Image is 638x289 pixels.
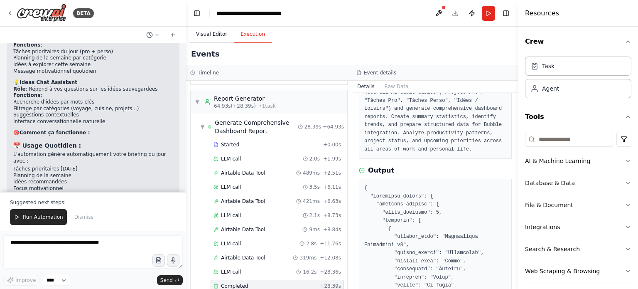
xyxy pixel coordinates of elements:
[221,156,241,162] span: LLM call
[221,269,241,275] span: LLM call
[143,30,163,40] button: Switch to previous chat
[198,69,219,76] h3: Timeline
[13,119,173,125] li: Interface conversationnelle naturelle
[13,112,173,119] li: Suggestions contextuelles
[13,99,173,106] li: Recherche d'idées par mots-clés
[214,94,276,103] div: Report Generator
[221,212,241,219] span: LLM call
[525,238,631,260] button: Search & Research
[303,198,320,205] span: 421ms
[320,254,341,261] span: + 12.08s
[525,216,631,238] button: Integrations
[201,124,204,130] span: ▼
[525,194,631,216] button: File & Document
[3,275,39,286] button: Improve
[221,254,265,261] span: Airtable Data Tool
[191,7,203,19] button: Hide left sidebar
[380,81,414,92] button: Raw Data
[352,81,380,92] button: Details
[13,130,173,136] h2: 🎯
[364,89,506,153] pre: Read all Airtable tables ("Projets Pro", "Tâches Pro", "Tâches Perso", "Idées / Loisirs") and gen...
[214,103,256,109] span: 64.93s (+28.39s)
[525,105,631,128] button: Tools
[13,173,173,179] li: Planning de la semaine
[13,166,173,173] li: Tâches prioritaires [DATE]
[70,209,98,225] button: Dismiss
[303,269,317,275] span: 16.2s
[323,170,341,176] span: + 2.51s
[525,267,600,275] div: Web Scraping & Browsing
[13,79,173,86] h2: 💡
[152,254,165,267] button: Upload files
[157,275,183,285] button: Send
[309,184,320,190] span: 3.5s
[525,201,573,209] div: File & Document
[221,198,265,205] span: Airtable Data Tool
[13,42,40,48] strong: Fonctions
[13,86,173,93] li: : Répond à vos questions sur les idées sauvegardées
[160,277,173,284] span: Send
[221,170,265,176] span: Airtable Data Tool
[306,240,317,247] span: 2.8s
[525,260,631,282] button: Web Scraping & Browsing
[234,26,272,43] button: Execution
[221,240,241,247] span: LLM call
[13,68,173,75] li: Message motivationnel quotidien
[500,7,512,19] button: Hide right sidebar
[323,212,341,219] span: + 8.73s
[368,165,394,175] h3: Output
[13,106,173,112] li: Filtrage par catégories (voyage, cuisine, projets...)
[309,212,320,219] span: 2.1s
[525,157,590,165] div: AI & Machine Learning
[13,49,173,55] li: Tâches prioritaires du jour (pro + perso)
[323,198,341,205] span: + 6.63s
[73,8,94,18] div: BETA
[323,184,341,190] span: + 6.11s
[525,172,631,194] button: Database & Data
[221,141,239,148] span: Started
[525,179,575,187] div: Database & Data
[13,86,26,92] strong: Rôle
[189,26,234,43] button: Visual Editor
[13,62,173,68] li: Idées à explorer cette semaine
[542,84,559,93] div: Agent
[20,79,77,85] strong: Ideas Chat Assistant
[525,53,631,105] div: Crew
[364,69,396,76] h3: Event details
[23,214,63,220] span: Run Automation
[525,223,560,231] div: Integrations
[167,254,179,267] button: Click to speak your automation idea
[13,179,173,185] li: Idées recommandées
[323,156,341,162] span: + 1.99s
[10,209,67,225] button: Run Automation
[525,150,631,172] button: AI & Machine Learning
[303,170,320,176] span: 489ms
[166,30,179,40] button: Start a new chat
[13,185,173,192] li: Focus motivationnel
[320,240,341,247] span: + 11.76s
[17,4,66,22] img: Logo
[191,48,219,60] h2: Events
[323,226,341,233] span: + 8.84s
[323,141,341,148] span: + 0.00s
[309,226,320,233] span: 9ms
[195,99,200,105] span: ▼
[221,226,265,233] span: Airtable Data Tool
[13,92,40,98] strong: Fonctions
[525,128,631,289] div: Tools
[10,199,176,206] p: Suggested next steps:
[309,156,320,162] span: 2.0s
[13,142,81,149] strong: 📅 Usage Quotidien :
[323,124,344,130] span: + 64.93s
[20,130,90,136] strong: Comment ça fonctionne :
[13,92,173,125] li: :
[320,269,341,275] span: + 28.36s
[525,30,631,53] button: Crew
[525,245,580,253] div: Search & Research
[542,62,555,70] div: Task
[215,119,297,135] div: Generate Comprehensive Dashboard Report
[259,103,276,109] span: • 1 task
[13,55,173,62] li: Planning de la semaine par catégorie
[525,8,559,18] h4: Resources
[221,184,241,190] span: LLM call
